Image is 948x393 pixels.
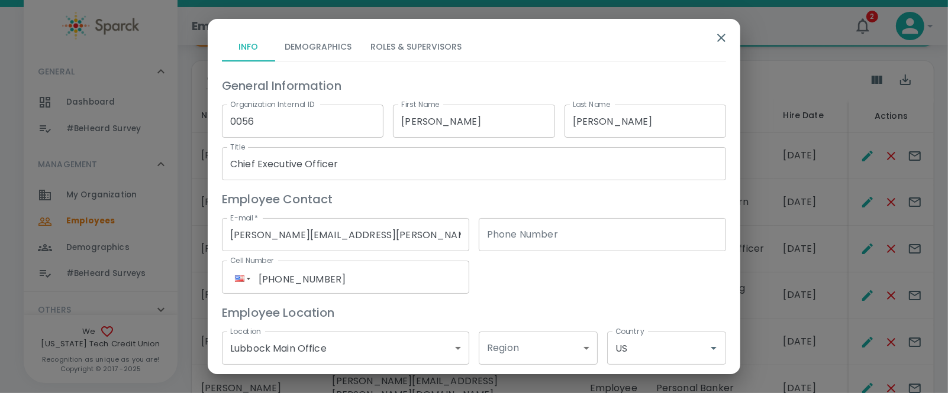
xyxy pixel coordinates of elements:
[275,33,361,61] button: Demographics
[393,105,554,138] input: John
[565,105,726,138] input: Doe
[401,99,440,109] label: First Name
[222,190,726,209] h6: Employee Contact
[705,340,722,356] button: Open
[612,337,688,359] input: US
[230,255,275,265] label: Cell Number
[222,218,469,251] input: name@email.com
[222,303,726,322] h6: Employee Location
[230,213,258,223] label: E-mail
[222,33,275,61] button: Info
[361,33,471,61] button: Roles & Supervisors
[222,105,383,138] input: e.g. E001
[479,218,726,251] input: +1 (123) 456-7890
[222,332,469,365] div: Lubbock Main Office
[230,326,260,336] label: Location
[230,99,315,109] label: Organization Internal ID
[222,76,726,95] h6: General Information
[573,99,610,109] label: Last Name
[230,263,253,294] div: United States: + 1
[222,33,726,61] div: basic tabs example
[615,326,644,336] label: Country
[230,142,246,152] label: Title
